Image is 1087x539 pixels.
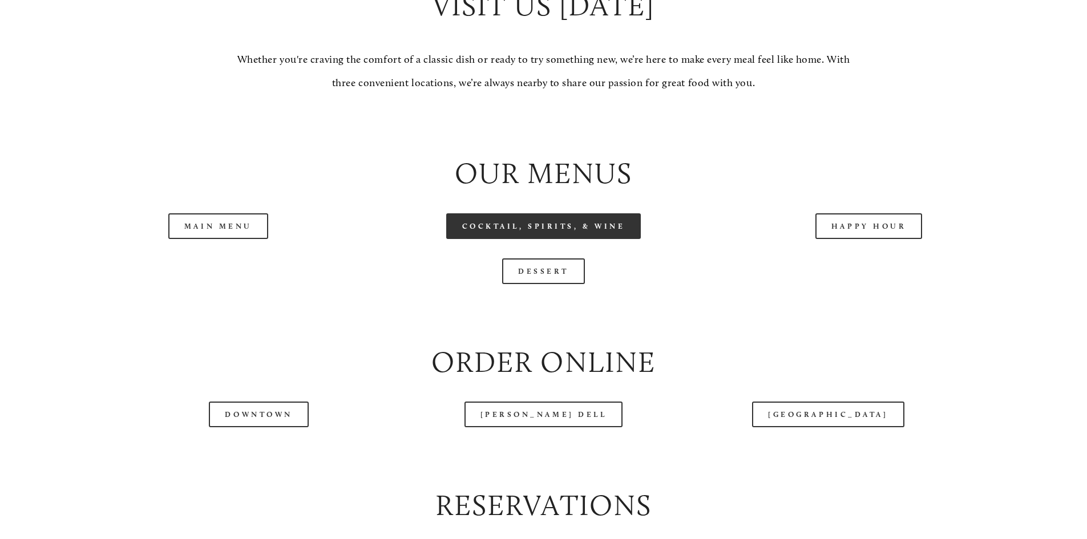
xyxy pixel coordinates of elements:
[168,213,268,239] a: Main Menu
[815,213,923,239] a: Happy Hour
[502,258,585,284] a: Dessert
[65,153,1021,194] h2: Our Menus
[65,485,1021,526] h2: Reservations
[65,342,1021,383] h2: Order Online
[464,402,623,427] a: [PERSON_NAME] Dell
[209,402,308,427] a: Downtown
[752,402,904,427] a: [GEOGRAPHIC_DATA]
[33,4,90,61] img: Amaro's Table
[446,213,641,239] a: Cocktail, Spirits, & Wine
